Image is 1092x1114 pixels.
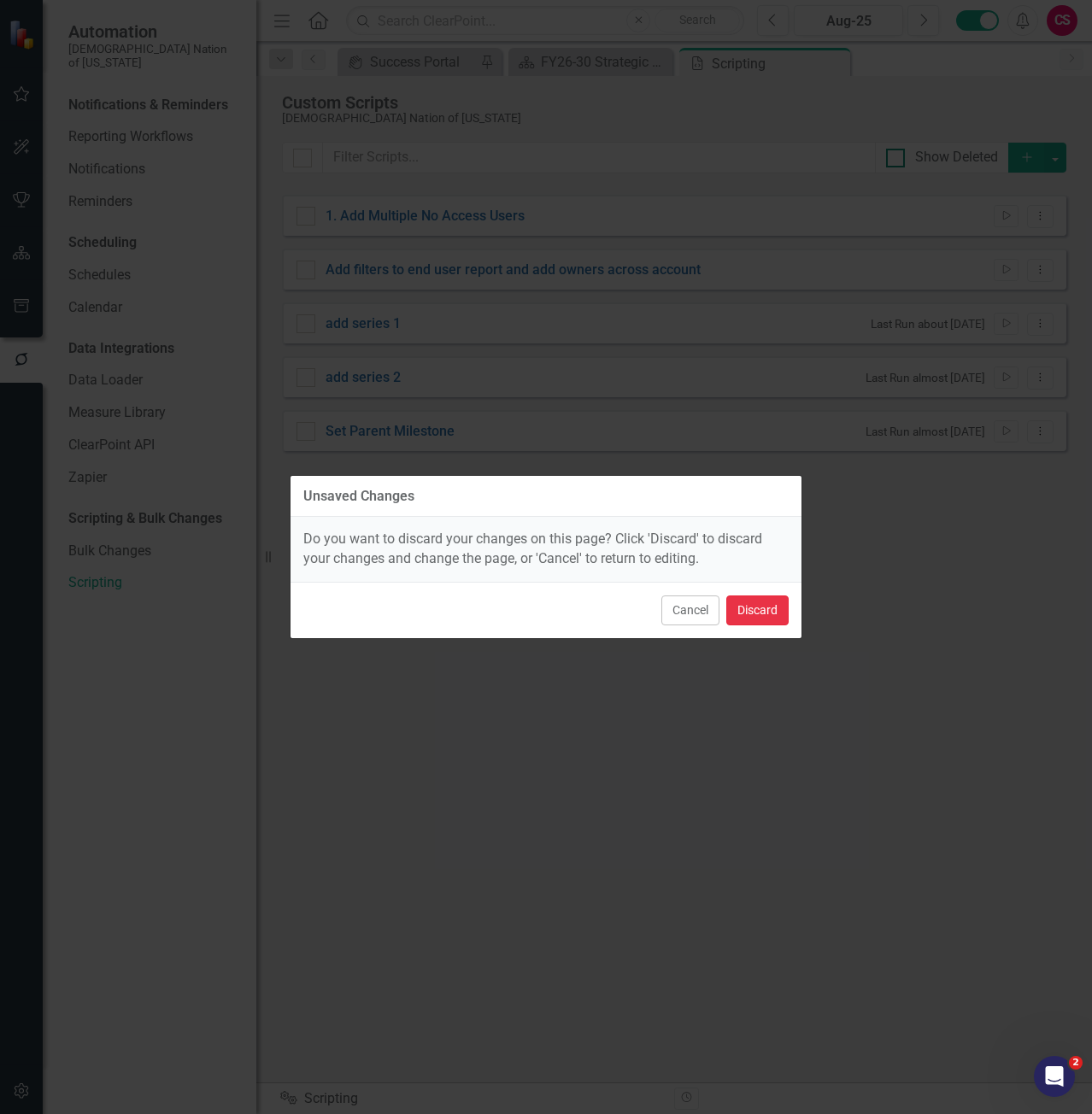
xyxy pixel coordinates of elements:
[291,517,801,582] div: Do you want to discard your changes on this page? Click 'Discard' to discard your changes and cha...
[661,595,719,625] button: Cancel
[303,489,414,504] div: Unsaved Changes
[1069,1056,1083,1070] span: 2
[726,595,789,625] button: Discard
[1034,1056,1075,1097] iframe: Intercom live chat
